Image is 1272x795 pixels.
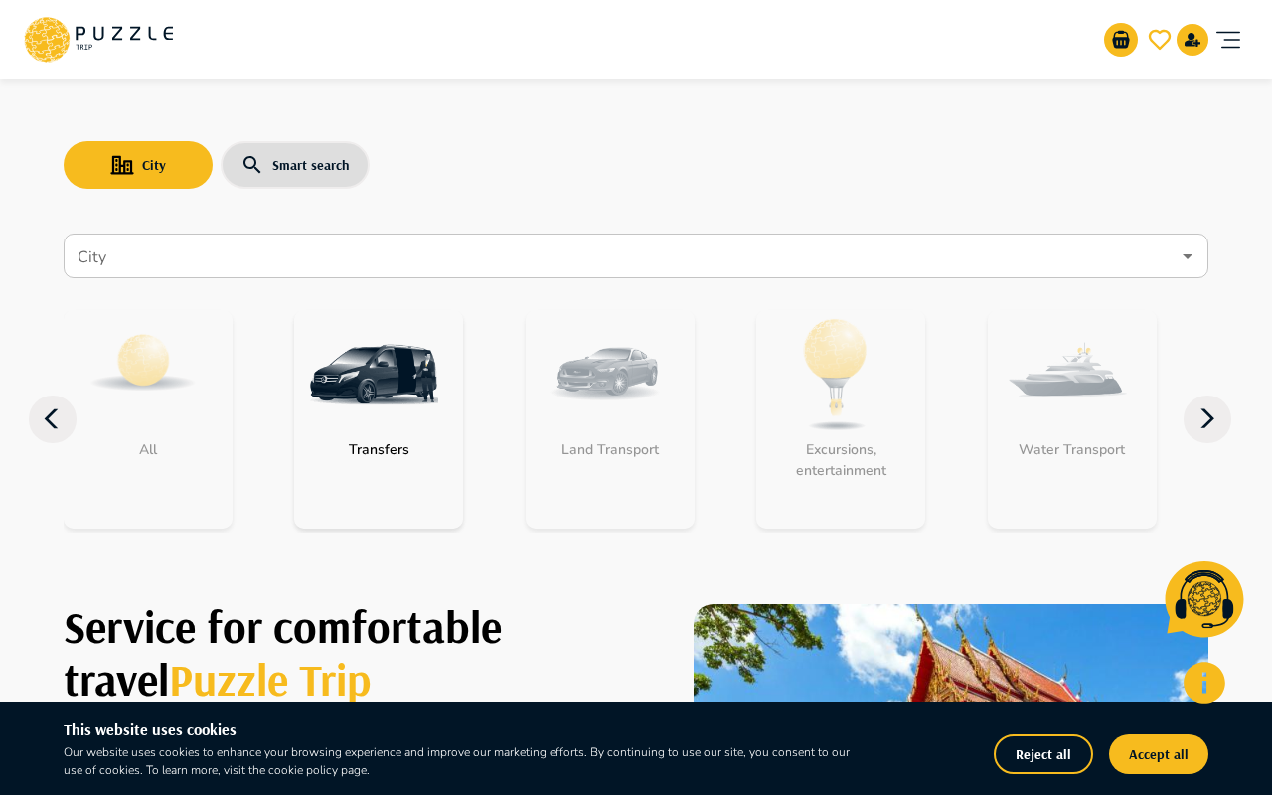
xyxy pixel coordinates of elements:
[64,600,648,705] h1: Create your perfect trip with Puzzle Trip.
[64,743,865,779] p: Our website uses cookies to enhance your browsing experience and improve our marketing efforts. B...
[526,310,695,529] div: category-landing_transport
[756,310,925,529] div: category-activity
[1177,24,1208,56] button: signup
[64,141,213,189] button: search-with-city
[309,310,438,439] img: GetTransfer
[1143,23,1177,57] button: go-to-wishlist-submit-butto
[339,439,419,460] p: Transfers
[1174,242,1201,270] button: Open
[64,717,865,743] h6: This website uses cookies
[221,141,370,189] button: search-with-elastic-search
[169,651,372,707] span: Puzzle Trip
[1109,734,1208,774] button: Accept all
[294,310,463,529] div: category-get_transfer
[988,310,1157,529] div: category-water_transport
[994,734,1093,774] button: Reject all
[64,310,233,529] div: category-all
[1104,23,1138,57] button: go-to-basket-submit-button
[1208,8,1248,72] button: account of current user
